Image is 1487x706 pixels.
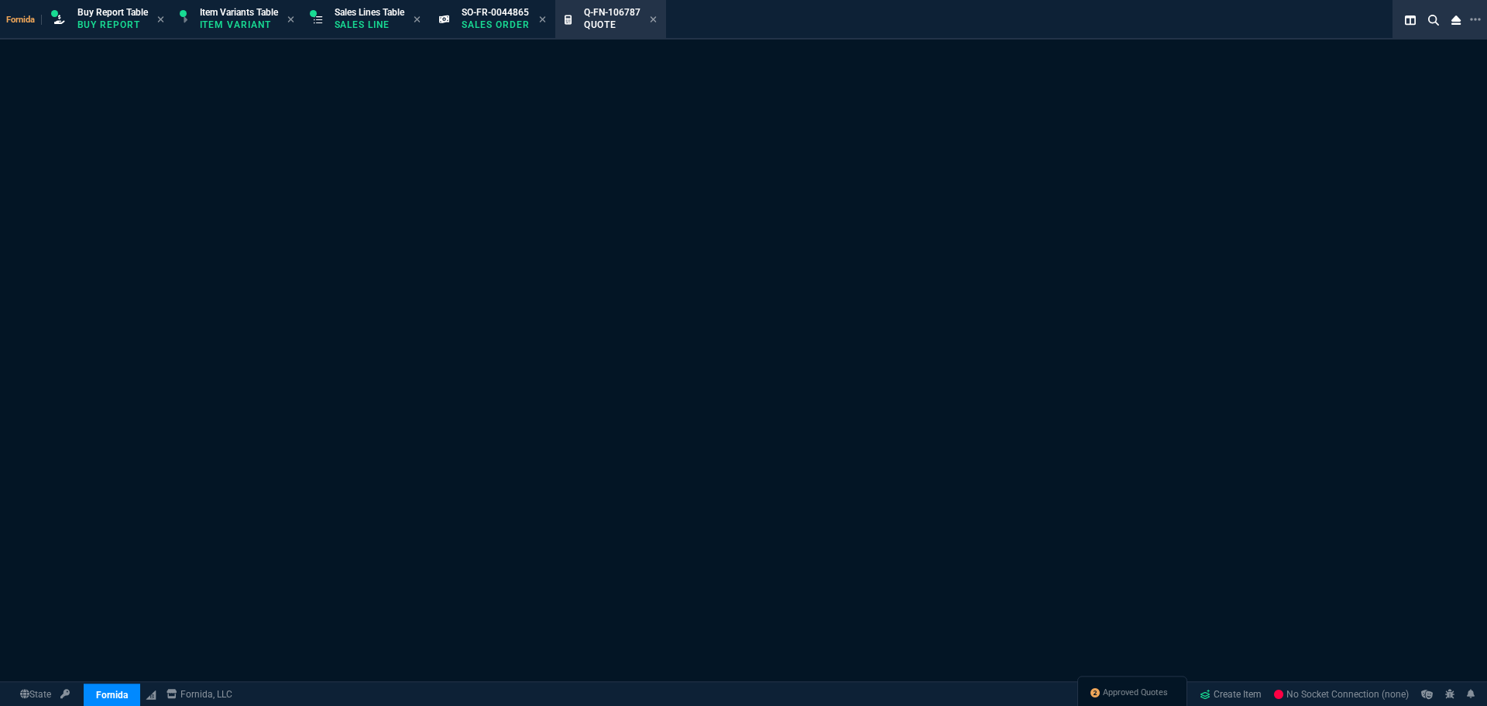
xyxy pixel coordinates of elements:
a: Create Item [1193,683,1268,706]
nx-icon: Close Tab [287,14,294,26]
span: Approved Quotes [1103,687,1168,699]
p: Quote [584,19,640,31]
span: SO-FR-0044865 [462,7,529,18]
span: No Socket Connection (none) [1274,689,1409,700]
nx-icon: Close Tab [539,14,546,26]
a: msbcCompanyName [162,687,237,701]
nx-icon: Open New Tab [1470,12,1481,27]
p: Item Variant [200,19,277,31]
span: Item Variants Table [200,7,278,18]
span: Q-FN-106787 [584,7,640,18]
a: API TOKEN [56,687,74,701]
span: Fornida [6,15,42,25]
span: Buy Report Table [77,7,148,18]
nx-icon: Close Tab [650,14,657,26]
nx-icon: Close Tab [414,14,421,26]
p: Sales Line [335,19,404,31]
span: Sales Lines Table [335,7,404,18]
nx-icon: Search [1422,11,1445,29]
a: Global State [15,687,56,701]
nx-icon: Close Workbench [1445,11,1467,29]
p: Sales Order [462,19,530,31]
nx-icon: Split Panels [1399,11,1422,29]
p: Buy Report [77,19,148,31]
nx-icon: Close Tab [157,14,164,26]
